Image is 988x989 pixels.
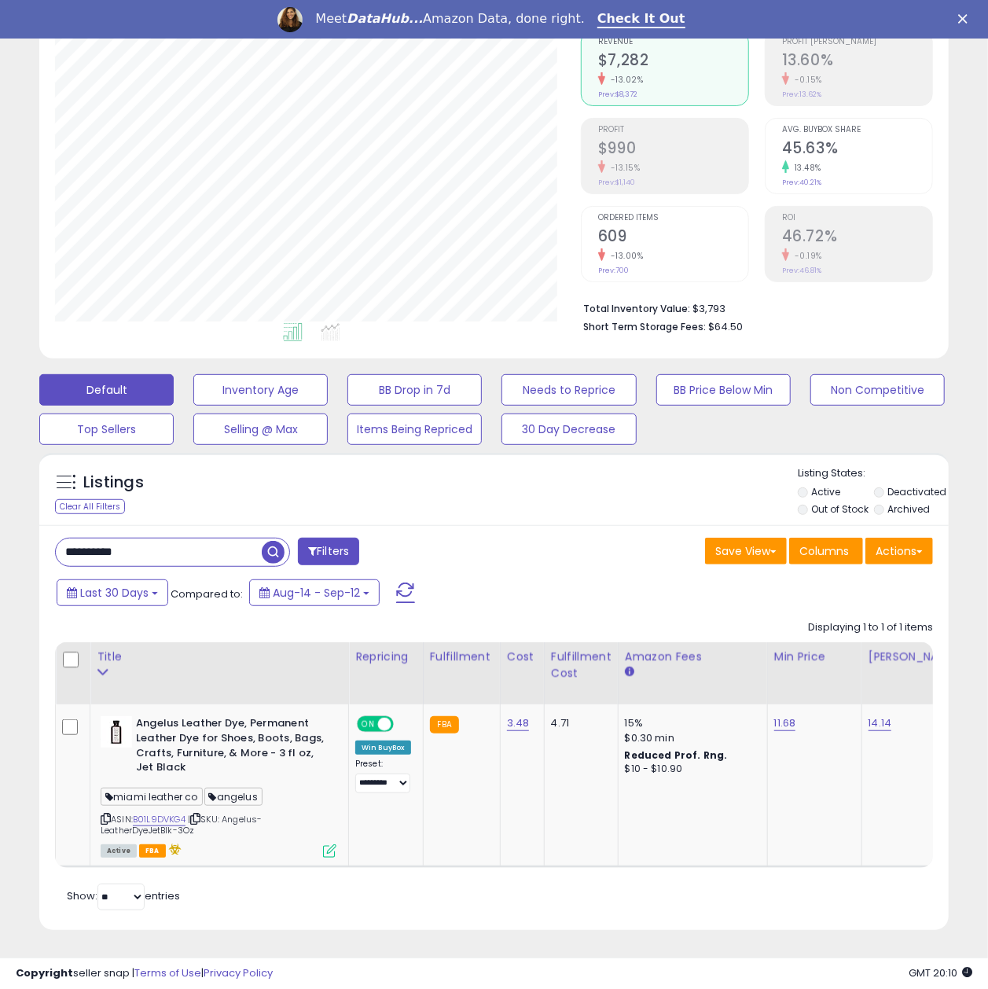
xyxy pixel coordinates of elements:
span: All listings currently available for purchase on Amazon [101,844,137,858]
p: Listing States: [798,466,949,481]
button: Columns [789,538,863,564]
a: Check It Out [597,11,685,28]
span: Profit [598,126,748,134]
span: OFF [391,718,417,731]
a: B01L9DVKG4 [133,813,185,826]
div: 15% [625,716,755,730]
a: 11.68 [774,715,796,731]
small: FBA [430,716,459,733]
button: 30 Day Decrease [501,414,636,445]
div: Displaying 1 to 1 of 1 items [808,620,933,635]
small: -0.19% [789,250,822,262]
small: Prev: 700 [598,266,629,275]
div: Fulfillment Cost [551,649,612,682]
h2: 46.72% [782,227,932,248]
i: DataHub... [347,11,423,26]
small: -13.00% [605,250,644,262]
label: Out of Stock [812,502,869,516]
span: 2025-10-13 20:10 GMT [909,965,972,980]
label: Active [812,485,841,498]
small: -13.15% [605,162,641,174]
small: Prev: 13.62% [782,90,821,99]
div: Amazon Fees [625,649,761,665]
h2: 609 [598,227,748,248]
span: angelus [204,788,263,806]
strong: Copyright [16,965,73,980]
button: Last 30 Days [57,579,168,606]
button: Needs to Reprice [501,374,636,406]
label: Archived [888,502,931,516]
a: Privacy Policy [204,965,273,980]
div: Win BuyBox [355,741,411,755]
li: $3,793 [583,298,921,317]
h2: 13.60% [782,51,932,72]
button: Default [39,374,174,406]
button: Actions [865,538,933,564]
span: $64.50 [708,319,743,334]
small: Prev: 46.81% [782,266,821,275]
h2: 45.63% [782,139,932,160]
div: $0.30 min [625,731,755,745]
small: Amazon Fees. [625,665,634,679]
div: Close [958,14,974,24]
span: ON [358,718,378,731]
b: Short Term Storage Fees: [583,320,706,333]
span: Profit [PERSON_NAME] [782,38,932,46]
span: Columns [799,543,849,559]
small: 13.48% [789,162,821,174]
label: Deactivated [888,485,947,498]
div: Cost [507,649,538,665]
div: Meet Amazon Data, done right. [315,11,585,27]
img: 41F2yE36tTL._SL40_.jpg [101,716,132,748]
small: Prev: 40.21% [782,178,821,187]
div: Min Price [774,649,855,665]
span: FBA [139,844,166,858]
div: Title [97,649,342,665]
img: Profile image for Georgie [277,7,303,32]
button: Save View [705,538,787,564]
div: Repricing [355,649,417,665]
small: Prev: $1,140 [598,178,635,187]
span: | SKU: Angelus-LeatherDyeJetBlk-3Oz [101,813,262,836]
button: Selling @ Max [193,414,328,445]
span: Revenue [598,38,748,46]
b: Reduced Prof. Rng. [625,748,728,762]
div: Preset: [355,759,411,794]
small: Prev: $8,372 [598,90,637,99]
button: Top Sellers [39,414,174,445]
span: Last 30 Days [80,585,149,601]
small: -0.15% [789,74,822,86]
i: hazardous material [166,844,182,855]
button: BB Drop in 7d [347,374,482,406]
button: BB Price Below Min [656,374,791,406]
span: miami leather co [101,788,203,806]
div: $10 - $10.90 [625,763,755,776]
h5: Listings [83,472,144,494]
button: Inventory Age [193,374,328,406]
a: Terms of Use [134,965,201,980]
small: -13.02% [605,74,644,86]
a: 3.48 [507,715,530,731]
span: Show: entries [67,888,180,903]
div: [PERSON_NAME] [869,649,962,665]
span: Avg. Buybox Share [782,126,932,134]
button: Aug-14 - Sep-12 [249,579,380,606]
span: ROI [782,214,932,222]
button: Items Being Repriced [347,414,482,445]
a: 14.14 [869,715,892,731]
div: ASIN: [101,716,336,855]
span: Aug-14 - Sep-12 [273,585,360,601]
span: Compared to: [171,586,243,601]
span: Ordered Items [598,214,748,222]
button: Non Competitive [810,374,945,406]
b: Angelus Leather Dye, Permanent Leather Dye for Shoes, Boots, Bags, Crafts, Furniture, & More - 3 ... [136,716,327,778]
button: Filters [298,538,359,565]
div: Clear All Filters [55,499,125,514]
div: seller snap | | [16,966,273,981]
div: Fulfillment [430,649,494,665]
div: 4.71 [551,716,606,730]
b: Total Inventory Value: [583,302,690,315]
h2: $990 [598,139,748,160]
h2: $7,282 [598,51,748,72]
